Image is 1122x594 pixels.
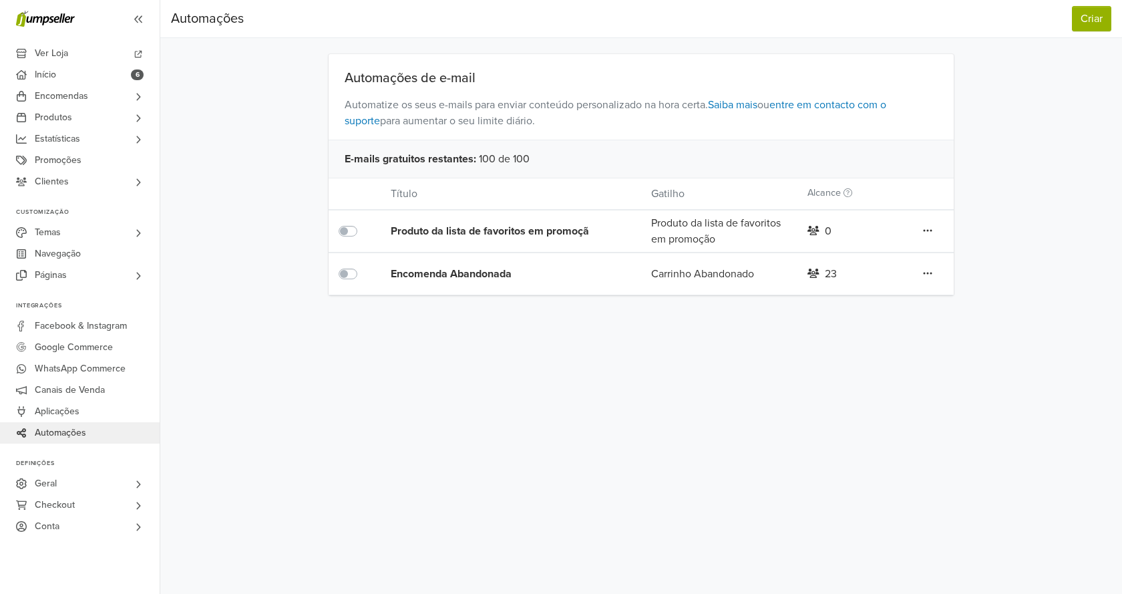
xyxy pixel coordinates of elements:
[16,302,160,310] p: Integrações
[381,186,641,202] div: Título
[35,64,56,86] span: Início
[641,215,797,247] div: Produto da lista de favoritos em promoção
[825,266,837,282] div: 23
[35,171,69,192] span: Clientes
[35,243,81,265] span: Navegação
[16,208,160,216] p: Customização
[641,266,797,282] div: Carrinho Abandonado
[35,315,127,337] span: Facebook & Instagram
[1072,6,1111,31] button: Criar
[391,223,599,239] div: Produto da lista de favoritos em promoção
[825,223,831,239] div: 0
[35,422,86,444] span: Automações
[35,128,80,150] span: Estatísticas
[807,186,852,200] label: Alcance
[35,86,88,107] span: Encomendas
[35,358,126,380] span: WhatsApp Commerce
[345,151,476,167] span: E-mails gratuitos restantes :
[131,69,144,80] span: 6
[329,70,954,86] div: Automações de e-mail
[329,86,954,140] span: Automatize os seus e-mails para enviar conteúdo personalizado na hora certa. ou para aumentar o s...
[35,265,67,286] span: Páginas
[35,473,57,494] span: Geral
[641,186,797,202] div: Gatilho
[35,150,81,171] span: Promoções
[35,516,59,537] span: Conta
[16,460,160,468] p: Definições
[35,494,75,516] span: Checkout
[35,380,105,401] span: Canais de Venda
[391,266,599,282] div: Encomenda Abandonada
[35,107,72,128] span: Produtos
[171,5,244,32] div: Automações
[35,43,68,64] span: Ver Loja
[35,337,113,358] span: Google Commerce
[329,140,954,178] div: 100 de 100
[708,98,757,112] a: Saiba mais
[35,222,61,243] span: Temas
[35,401,79,422] span: Aplicações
